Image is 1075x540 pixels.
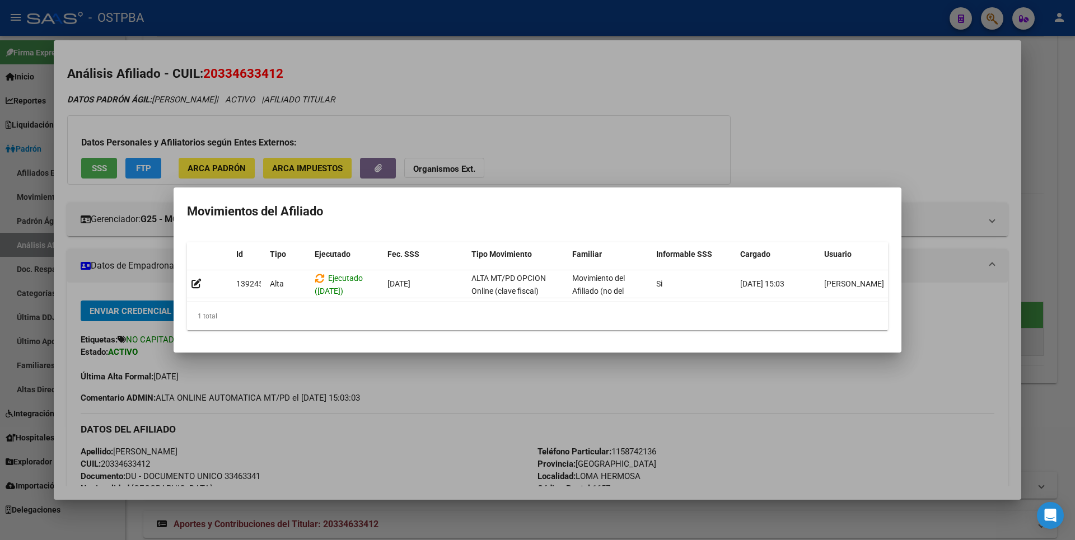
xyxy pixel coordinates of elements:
[572,250,602,259] span: Familiar
[820,242,904,266] datatable-header-cell: Usuario
[467,242,568,266] datatable-header-cell: Tipo Movimiento
[740,279,784,288] span: [DATE] 15:03
[232,242,265,266] datatable-header-cell: Id
[572,274,625,308] span: Movimiento del Afiliado (no del grupo)
[236,250,243,259] span: Id
[387,250,419,259] span: Fec. SSS
[736,242,820,266] datatable-header-cell: Cargado
[387,279,410,288] span: [DATE]
[383,242,467,266] datatable-header-cell: Fec. SSS
[187,302,888,330] div: 1 total
[315,274,363,295] span: Ejecutado ([DATE])
[265,242,310,266] datatable-header-cell: Tipo
[236,279,263,288] span: 139245
[310,242,383,266] datatable-header-cell: Ejecutado
[824,250,852,259] span: Usuario
[824,279,884,288] span: [PERSON_NAME]
[568,242,652,266] datatable-header-cell: Familiar
[656,279,662,288] span: Si
[471,250,532,259] span: Tipo Movimiento
[315,250,350,259] span: Ejecutado
[740,250,770,259] span: Cargado
[270,250,286,259] span: Tipo
[270,279,284,288] span: Alta
[471,274,546,295] span: ALTA MT/PD OPCION Online (clave fiscal)
[656,250,712,259] span: Informable SSS
[187,201,888,222] h2: Movimientos del Afiliado
[1037,502,1064,529] div: Open Intercom Messenger
[652,242,736,266] datatable-header-cell: Informable SSS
